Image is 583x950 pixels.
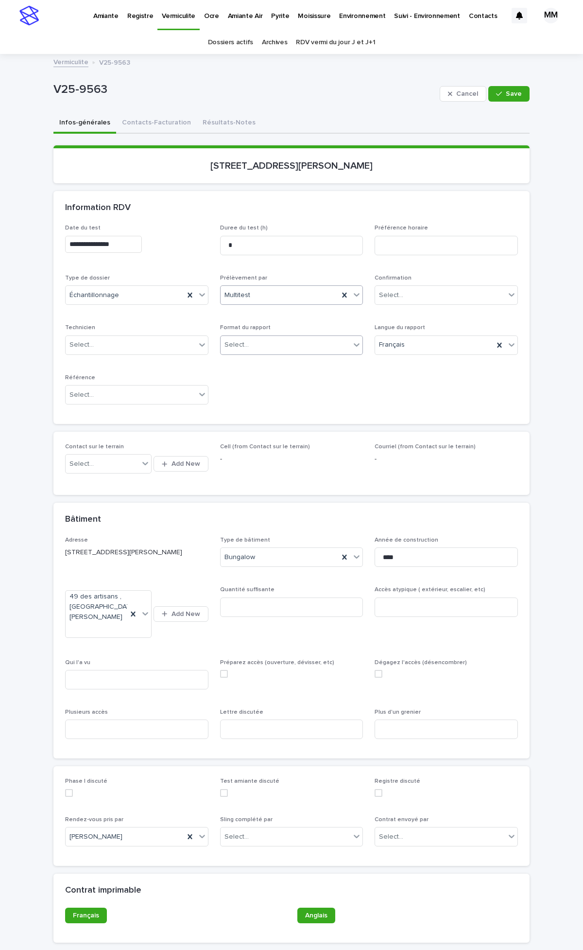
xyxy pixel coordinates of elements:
[19,6,39,25] img: stacker-logo-s-only.png
[220,537,270,543] span: Type de bâtiment
[69,340,94,350] div: Select...
[379,340,405,350] span: Français
[65,778,107,784] span: Phase I discuté
[375,817,429,823] span: Contrat envoyé par
[171,611,200,617] span: Add New
[220,817,273,823] span: Sling complété par
[220,225,268,231] span: Duree du test (h)
[69,390,94,400] div: Select...
[224,340,249,350] div: Select...
[69,290,119,300] span: Échantillonnage
[220,454,363,464] p: -
[154,456,208,472] button: Add New
[65,514,101,525] h2: Bâtiment
[171,460,200,467] span: Add New
[379,290,403,300] div: Select...
[99,56,130,67] p: V25-9563
[69,592,137,622] span: 49 des artisans , [GEOGRAPHIC_DATA][PERSON_NAME]
[197,113,261,134] button: Résultats-Notes
[65,444,124,450] span: Contact sur le terrain
[375,709,421,715] span: Plus d'un grenier
[53,113,116,134] button: Infos-générales
[488,86,530,102] button: Save
[116,113,197,134] button: Contacts-Facturation
[220,778,279,784] span: Test amiante discuté
[65,537,88,543] span: Adresse
[262,31,288,54] a: Archives
[224,290,250,300] span: Multitest
[375,444,476,450] span: Courriel (from Contact sur le terrain)
[65,709,108,715] span: Plusieurs accès
[305,912,327,919] span: Anglais
[65,547,208,558] p: [STREET_ADDRESS][PERSON_NAME]
[456,90,478,97] span: Cancel
[65,375,95,381] span: Référence
[375,778,420,784] span: Registre discuté
[65,817,123,823] span: Rendez-vous pris par
[375,587,485,593] span: Accès atypique ( extérieur, escalier, etc)
[296,31,375,54] a: RDV vermi du jour J et J+1
[506,90,522,97] span: Save
[208,31,253,54] a: Dossiers actifs
[220,709,263,715] span: Lettre discutée
[220,444,310,450] span: Cell (from Contact sur le terrain)
[220,660,334,666] span: Préparez accès (ouverture, dévisser, etc)
[543,8,559,23] div: MM
[65,160,518,172] p: [STREET_ADDRESS][PERSON_NAME]
[69,832,122,842] span: [PERSON_NAME]
[375,454,518,464] p: -
[154,606,208,622] button: Add New
[69,459,94,469] div: Select...
[375,537,438,543] span: Année de construction
[297,908,335,923] a: Anglais
[379,832,403,842] div: Select...
[224,832,249,842] div: Select...
[220,325,271,331] span: Format du rapport
[65,325,95,331] span: Technicien
[65,225,101,231] span: Date du test
[65,203,131,213] h2: Information RDV
[220,275,267,281] span: Prélèvement par
[65,908,107,923] a: Français
[65,275,110,281] span: Type de dossier
[73,912,99,919] span: Français
[224,552,255,563] span: Bungalow
[53,56,88,67] a: Vermiculite
[220,587,274,593] span: Quantité suffisante
[375,325,425,331] span: Langue du rapport
[375,275,412,281] span: Confirmation
[53,83,436,97] p: V25-9563
[65,660,90,666] span: Qui l'a vu
[375,225,428,231] span: Préférence horaire
[440,86,486,102] button: Cancel
[65,885,141,896] h2: Contrat imprimable
[375,660,467,666] span: Dégagez l'accès (désencombrer)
